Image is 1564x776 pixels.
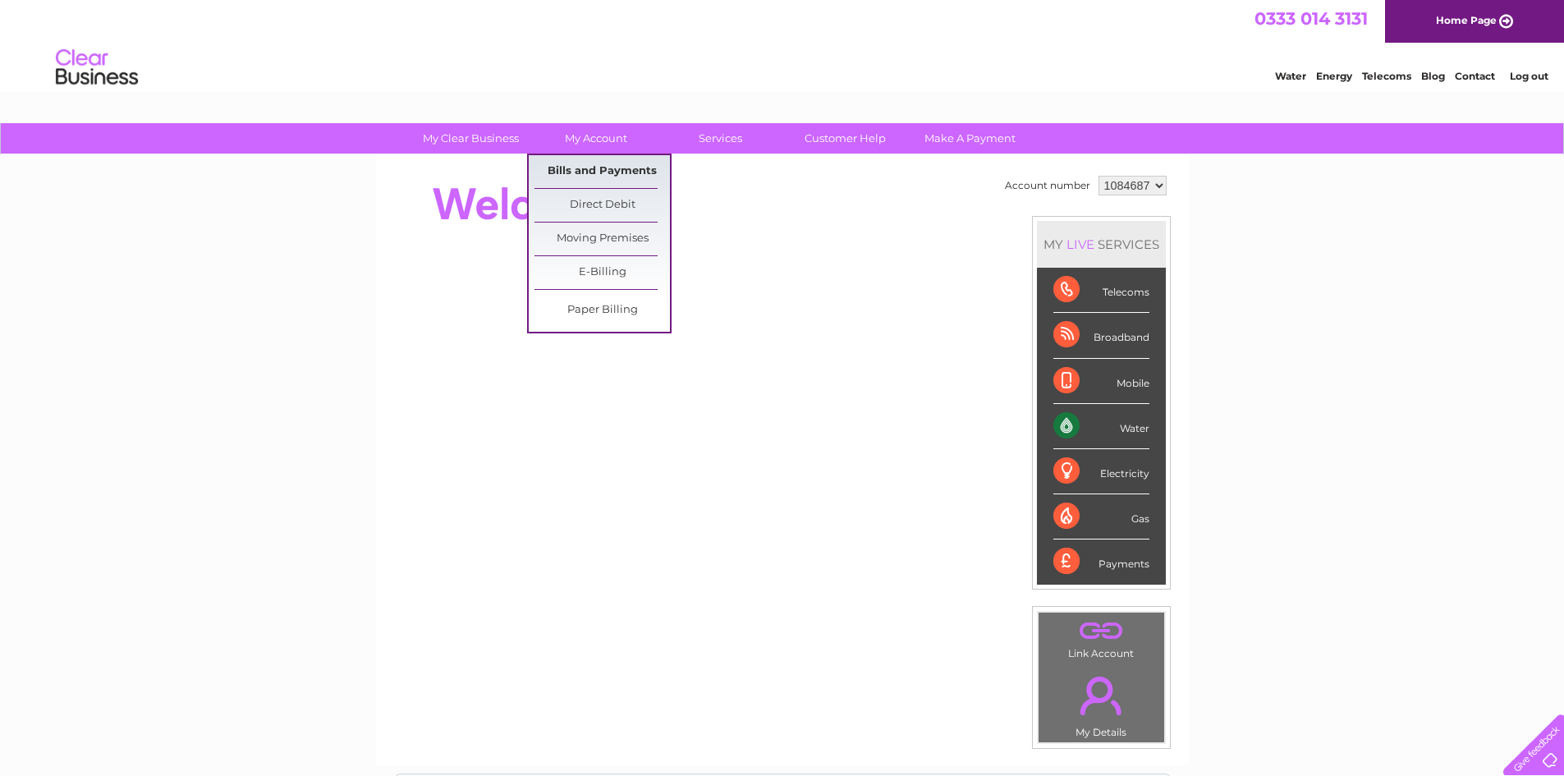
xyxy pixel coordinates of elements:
[1455,70,1495,82] a: Contact
[534,223,670,255] a: Moving Premises
[1510,70,1548,82] a: Log out
[902,123,1038,154] a: Make A Payment
[653,123,788,154] a: Services
[55,43,139,93] img: logo.png
[1053,494,1149,540] div: Gas
[395,9,1171,80] div: Clear Business is a trading name of Verastar Limited (registered in [GEOGRAPHIC_DATA] No. 3667643...
[534,256,670,289] a: E-Billing
[1043,667,1160,724] a: .
[1038,612,1165,664] td: Link Account
[1275,70,1306,82] a: Water
[534,155,670,188] a: Bills and Payments
[534,189,670,222] a: Direct Debit
[1001,172,1094,200] td: Account number
[1053,449,1149,494] div: Electricity
[1043,617,1160,645] a: .
[777,123,913,154] a: Customer Help
[1316,70,1352,82] a: Energy
[403,123,539,154] a: My Clear Business
[534,294,670,327] a: Paper Billing
[1053,359,1149,404] div: Mobile
[1037,221,1166,268] div: MY SERVICES
[1362,70,1411,82] a: Telecoms
[1053,313,1149,358] div: Broadband
[1421,70,1445,82] a: Blog
[1053,540,1149,584] div: Payments
[1254,8,1368,29] a: 0333 014 3131
[1063,236,1098,252] div: LIVE
[528,123,663,154] a: My Account
[1038,663,1165,743] td: My Details
[1053,404,1149,449] div: Water
[1053,268,1149,313] div: Telecoms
